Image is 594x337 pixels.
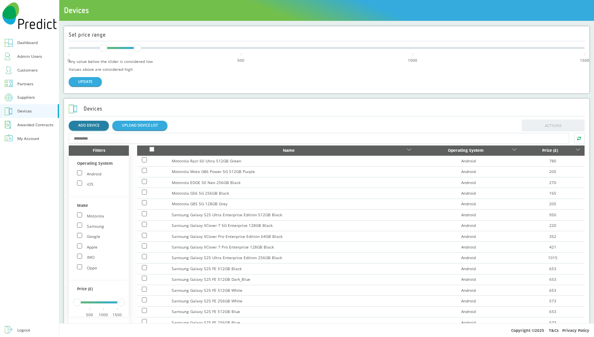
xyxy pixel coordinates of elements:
[549,223,556,228] a: 220
[172,190,411,197] a: Motorola G56 5G 256GB Black
[461,309,476,314] a: Android
[549,298,556,304] a: 573
[172,308,411,315] a: Samsung Galaxy S25 FE 512GB Blue
[461,320,476,325] a: Android
[2,2,57,29] img: Predict Mobile
[549,212,556,217] a: 950
[77,243,82,249] input: Apple
[77,181,93,187] label: iOS
[549,201,556,206] a: 205
[172,297,411,305] a: Samsung Galaxy S25 FE 256GB White
[172,254,411,261] a: Samsung Galaxy S25 Ultra Enterprise Edition 256GB Black
[77,180,82,186] input: iOS
[17,66,38,74] div: Customers
[69,58,585,65] div: Any value below the slider is considered low
[461,180,476,185] a: Android
[548,255,557,260] a: 1015
[77,160,121,170] div: Operating System
[69,105,103,114] h2: Devices
[17,39,38,46] div: Dashboard
[112,121,167,130] a: UPLOAD DEVICE LIST
[549,320,556,325] a: 573
[77,223,82,228] input: Samsung
[549,180,556,185] a: 270
[77,223,104,229] label: Samsung
[172,179,411,186] a: Motorola EDGE 50 Neo 256GB Black
[110,311,124,319] div: 1500
[77,202,121,212] div: Make
[17,107,32,115] div: Devices
[172,265,411,273] a: Samsung Galaxy S25 FE 512GB Black
[172,157,411,165] a: Motorola Razr 60 Ultra 512GB Green
[77,234,100,239] label: Google
[549,234,556,239] a: 352
[461,298,476,304] a: Android
[172,147,405,154] div: Name
[461,212,476,217] a: Android
[77,213,104,219] label: Motorola
[172,233,411,240] a: Samsung Galaxy XCover Pro Enterprise Edition 64GB Black
[461,158,476,164] a: Android
[172,243,411,251] div: Samsung Galaxy XCover 7 Pro Enterprise 128GB Black
[461,223,476,228] a: Android
[176,57,305,64] div: 500
[461,266,476,271] a: Android
[172,319,411,326] a: Samsung Galaxy S25 FE 256GB Blue
[77,244,97,250] label: Apple
[549,287,556,293] a: 653
[549,190,556,196] a: 165
[77,265,97,271] label: Oppo
[461,201,476,206] a: Android
[461,244,476,250] a: Android
[461,287,476,293] a: Android
[461,276,476,282] a: Android
[77,170,82,175] input: Android
[96,311,111,319] div: 1000
[77,264,82,269] input: Oppo
[549,266,556,271] a: 653
[461,255,476,260] a: Android
[77,212,82,217] input: Motorola
[562,328,589,333] a: Privacy Policy
[17,121,53,129] div: Awarded Contracts
[549,244,556,250] a: 421
[172,222,411,229] a: Samsung Galaxy XCover 7 5G Enterprise 128GB Black
[172,168,411,175] a: Motorola Moto G86 Power 5G 512GB Purple
[77,285,121,295] div: Price (£)
[461,169,476,174] a: Android
[549,309,556,314] a: 653
[549,328,559,333] a: T&Cs
[549,169,556,174] a: 205
[77,233,82,238] input: Google
[82,311,97,319] div: 500
[17,80,33,88] div: Partners
[348,57,477,64] div: 1000
[77,254,95,260] label: IMO
[17,135,39,142] div: My Account
[4,57,133,64] div: 0
[172,200,411,208] a: Motorola G85 5G 128GB Grey
[69,32,105,38] h2: Set price range
[549,158,556,164] a: 780
[526,147,574,154] div: Price (£)
[461,234,476,239] a: Android
[461,190,476,196] a: Android
[549,276,556,282] a: 653
[69,145,129,156] div: Filters
[17,326,30,334] div: Logout
[172,276,411,283] a: Samsung Galaxy S25 FE 512GB Dark_Blue
[69,121,109,130] a: ADD DEVICE
[69,77,102,86] button: UPDATE
[17,53,42,60] div: Admin Users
